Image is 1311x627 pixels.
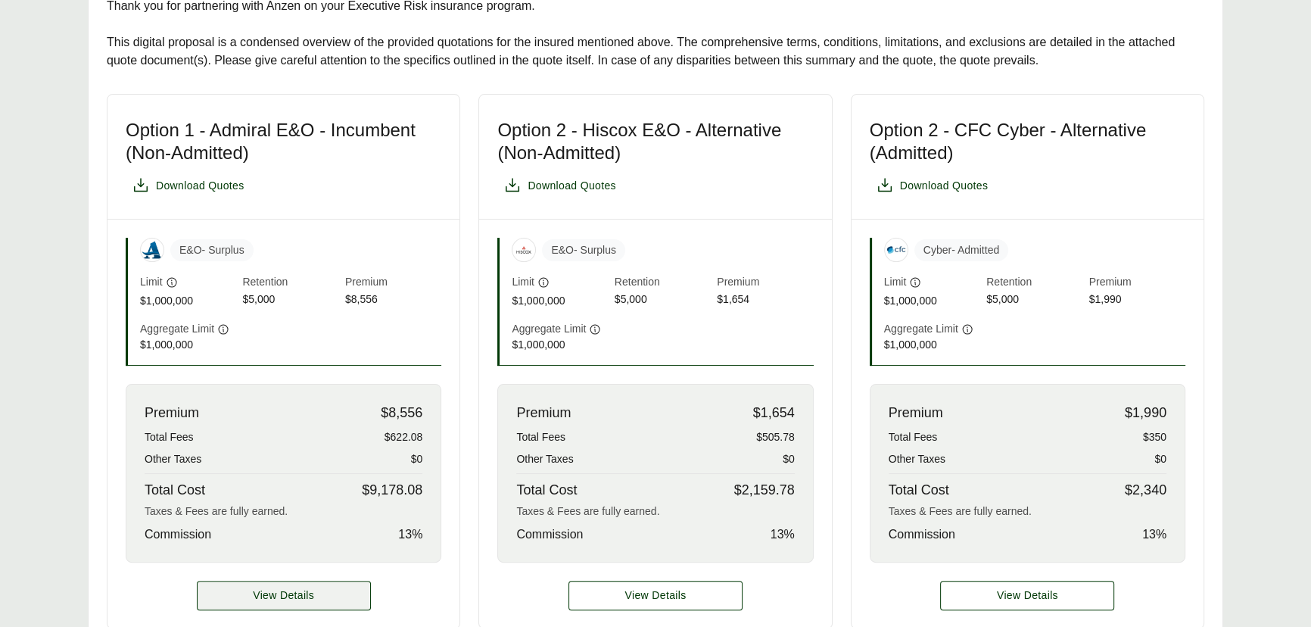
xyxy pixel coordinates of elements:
span: $1,000,000 [884,337,980,353]
span: Premium [345,274,441,292]
img: Admiral [141,239,163,261]
span: 13 % [398,526,422,544]
span: 13 % [771,526,795,544]
span: Other Taxes [145,451,201,467]
a: Option 2 - Hiscox E&O - Alternative (Non-Admitted) details [568,581,743,610]
span: E&O - Surplus [170,239,254,261]
span: Premium [1089,274,1185,292]
span: $5,000 [986,292,1082,309]
img: Hiscox [512,239,535,261]
span: Retention [615,274,711,292]
span: $1,000,000 [884,293,980,309]
a: Option 1 - Admiral E&O - Incumbent (Non-Admitted) details [197,581,371,610]
span: Limit [884,274,907,290]
span: Premium [516,403,571,423]
span: $1,000,000 [512,337,608,353]
h3: Option 2 - CFC Cyber - Alternative (Admitted) [870,119,1185,164]
span: Cyber - Admitted [914,239,1008,261]
span: Commission [145,526,211,544]
span: $1,654 [753,403,795,423]
span: $622.08 [385,429,423,445]
span: Total Cost [516,480,577,501]
span: $5,000 [242,292,338,309]
span: Limit [140,274,163,290]
span: Aggregate Limit [140,321,214,337]
span: $1,990 [1089,292,1185,309]
span: $1,000,000 [512,293,608,309]
span: View Details [624,588,686,604]
span: Retention [242,274,338,292]
img: CFC [885,239,908,261]
span: Total Fees [145,429,194,445]
span: $8,556 [345,292,441,309]
span: Aggregate Limit [884,321,958,337]
span: Download Quotes [528,178,616,194]
a: Option 2 - CFC Cyber - Alternative (Admitted) details [940,581,1114,610]
span: Total Cost [145,480,205,501]
span: 13 % [1142,526,1166,544]
span: $8,556 [381,403,422,423]
h3: Option 1 - Admiral E&O - Incumbent (Non-Admitted) [126,119,441,164]
span: Download Quotes [156,178,244,194]
span: View Details [997,588,1058,604]
span: $350 [1143,429,1166,445]
h3: Option 2 - Hiscox E&O - Alternative (Non-Admitted) [497,119,813,164]
button: View Details [197,581,371,610]
span: Retention [986,274,1082,292]
span: Premium [717,274,813,292]
span: Total Fees [889,429,938,445]
div: Taxes & Fees are fully earned. [516,504,794,519]
span: $2,340 [1125,480,1166,501]
span: Commission [516,526,583,544]
button: View Details [568,581,743,610]
span: $0 [411,451,423,467]
span: E&O - Surplus [542,239,625,261]
span: $2,159.78 [734,480,795,501]
span: $5,000 [615,292,711,309]
span: $0 [1154,451,1166,467]
span: $1,000,000 [140,293,236,309]
div: Taxes & Fees are fully earned. [145,504,422,519]
span: $505.78 [756,429,795,445]
span: Premium [145,403,199,423]
div: Taxes & Fees are fully earned. [889,504,1166,519]
button: Download Quotes [870,170,995,201]
span: Limit [512,274,534,290]
button: Download Quotes [126,170,251,201]
span: View Details [253,588,314,604]
span: Total Fees [516,429,565,445]
span: $1,000,000 [140,337,236,353]
button: View Details [940,581,1114,610]
span: Aggregate Limit [512,321,586,337]
span: Commission [889,526,955,544]
span: $9,178.08 [362,480,422,501]
span: Other Taxes [889,451,945,467]
span: $1,654 [717,292,813,309]
span: Other Taxes [516,451,573,467]
span: $1,990 [1125,403,1166,423]
span: $0 [783,451,795,467]
button: Download Quotes [497,170,622,201]
span: Total Cost [889,480,949,501]
span: Premium [889,403,943,423]
span: Download Quotes [900,178,989,194]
